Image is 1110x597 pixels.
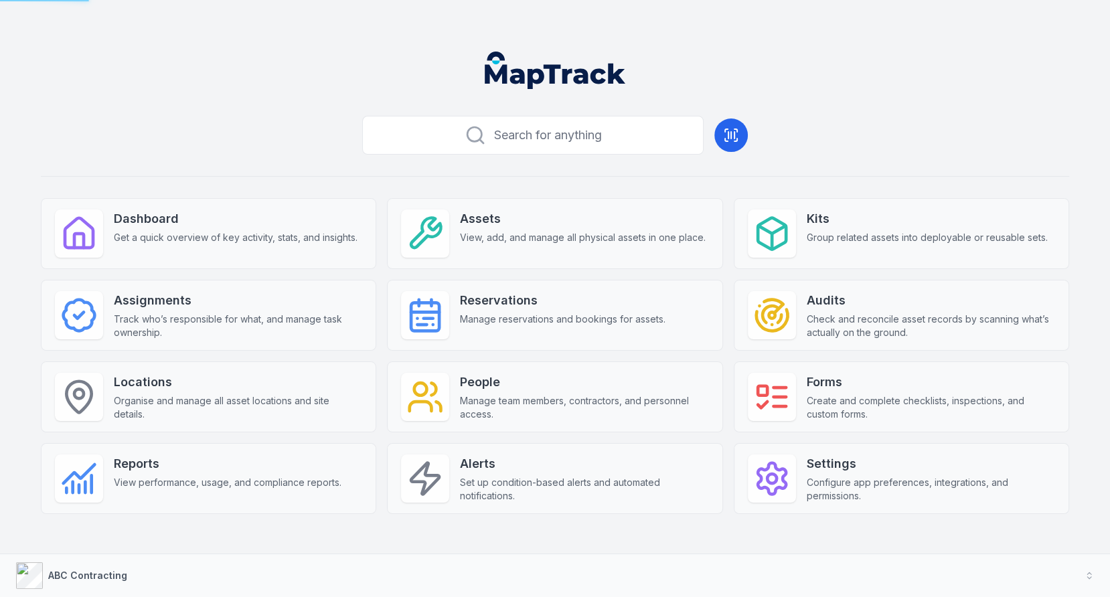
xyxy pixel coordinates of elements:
a: PeopleManage team members, contractors, and personnel access. [387,361,722,432]
button: Search for anything [362,116,704,155]
a: LocationsOrganise and manage all asset locations and site details. [41,361,376,432]
span: Track who’s responsible for what, and manage task ownership. [114,313,362,339]
strong: People [460,373,708,392]
strong: Assignments [114,291,362,310]
span: Organise and manage all asset locations and site details. [114,394,362,421]
a: KitsGroup related assets into deployable or reusable sets. [734,198,1069,269]
span: Get a quick overview of key activity, stats, and insights. [114,231,358,244]
strong: Assets [460,209,706,228]
span: Manage reservations and bookings for assets. [460,313,665,326]
span: Check and reconcile asset records by scanning what’s actually on the ground. [807,313,1055,339]
strong: Settings [807,454,1055,473]
strong: Reservations [460,291,665,310]
strong: Alerts [460,454,708,473]
a: AssetsView, add, and manage all physical assets in one place. [387,198,722,269]
span: Create and complete checklists, inspections, and custom forms. [807,394,1055,421]
strong: Forms [807,373,1055,392]
strong: Locations [114,373,362,392]
a: AuditsCheck and reconcile asset records by scanning what’s actually on the ground. [734,280,1069,351]
a: DashboardGet a quick overview of key activity, stats, and insights. [41,198,376,269]
a: FormsCreate and complete checklists, inspections, and custom forms. [734,361,1069,432]
span: View performance, usage, and compliance reports. [114,476,341,489]
strong: Kits [807,209,1048,228]
strong: Dashboard [114,209,358,228]
span: View, add, and manage all physical assets in one place. [460,231,706,244]
span: Search for anything [494,126,602,145]
a: AlertsSet up condition-based alerts and automated notifications. [387,443,722,514]
a: ReportsView performance, usage, and compliance reports. [41,443,376,514]
span: Configure app preferences, integrations, and permissions. [807,476,1055,503]
span: Manage team members, contractors, and personnel access. [460,394,708,421]
a: AssignmentsTrack who’s responsible for what, and manage task ownership. [41,280,376,351]
a: SettingsConfigure app preferences, integrations, and permissions. [734,443,1069,514]
span: Set up condition-based alerts and automated notifications. [460,476,708,503]
strong: Reports [114,454,341,473]
span: Group related assets into deployable or reusable sets. [807,231,1048,244]
strong: Audits [807,291,1055,310]
nav: Global [463,52,647,89]
strong: ABC Contracting [48,570,127,581]
a: ReservationsManage reservations and bookings for assets. [387,280,722,351]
